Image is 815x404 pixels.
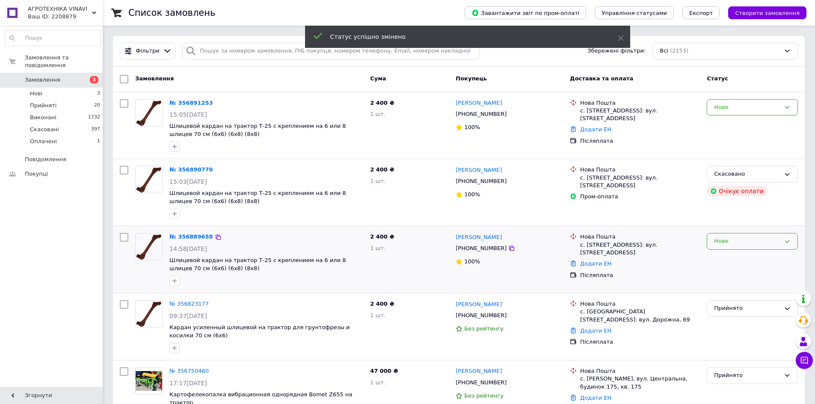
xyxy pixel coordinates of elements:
span: 1 шт. [370,245,385,251]
span: Покупець [456,75,487,82]
span: 2 400 ₴ [370,100,394,106]
a: Фото товару [135,99,163,127]
span: Покупці [25,170,48,178]
div: Післяплата [580,338,700,346]
a: № 356889658 [169,233,213,240]
div: Нове [714,237,780,246]
button: Експорт [682,6,720,19]
div: Скасовано [714,170,780,179]
span: 2 400 ₴ [370,166,394,173]
span: (2153) [670,47,688,54]
a: [PERSON_NAME] [456,166,502,174]
img: Фото товару [136,371,162,391]
span: 2 400 ₴ [370,301,394,307]
a: Фото товару [135,233,163,260]
span: Шлицевой кардан на трактор Т-25 с креплением на 6 или 8 шлицев 70 см (6х6) (6х8) (8х8) [169,123,346,137]
span: 2 400 ₴ [370,233,394,240]
span: 17:17[DATE] [169,380,207,386]
div: Прийнято [714,371,780,380]
span: 20 [94,102,100,109]
span: [PHONE_NUMBER] [456,245,507,251]
span: Скасовані [30,126,59,133]
span: Без рейтингу [464,325,504,332]
a: [PERSON_NAME] [456,233,502,242]
span: Без рейтингу [464,392,504,399]
span: 100% [464,191,480,198]
span: Прийняті [30,102,56,109]
div: с. [PERSON_NAME], вул. Центральна, будинок 175, кв. 175 [580,375,700,390]
span: 15:05[DATE] [169,111,207,118]
a: Додати ЕН [580,327,611,334]
span: 1 [97,138,100,145]
span: 1732 [88,114,100,121]
a: № 356823177 [169,301,209,307]
a: [PERSON_NAME] [456,367,502,375]
div: с. [STREET_ADDRESS]: вул. [STREET_ADDRESS] [580,241,700,257]
button: Чат з покупцем [796,352,813,369]
h1: Список замовлень [128,8,215,18]
button: Управління статусами [595,6,674,19]
div: Нова Пошта [580,367,700,375]
span: 1 шт. [370,111,385,117]
span: Оплачені [30,138,57,145]
span: [PHONE_NUMBER] [456,178,507,184]
div: с. [STREET_ADDRESS]: вул. [STREET_ADDRESS] [580,174,700,189]
span: 15:03[DATE] [169,178,207,185]
div: Нова Пошта [580,166,700,174]
span: Замовлення [25,76,60,84]
div: Статус успішно змінено [330,32,596,41]
span: Управління статусами [602,10,667,16]
img: Фото товару [136,301,162,327]
input: Пошук за номером замовлення, ПІБ покупця, номером телефону, Email, номером накладної [182,43,480,59]
a: Фото товару [135,367,163,395]
span: Статус [707,75,728,82]
div: Нова Пошта [580,99,700,107]
span: Завантажити звіт по пром-оплаті [471,9,579,17]
div: с. [GEOGRAPHIC_DATA][STREET_ADDRESS]: вул. Дорожна, 69 [580,308,700,323]
a: Додати ЕН [580,395,611,401]
div: Післяплата [580,137,700,145]
span: Шлицевой кардан на трактор Т-25 с креплением на 6 или 8 шлицев 70 см (6х6) (6х8) (8х8) [169,257,346,271]
span: Cума [370,75,386,82]
img: Фото товару [136,233,162,260]
span: Виконані [30,114,56,121]
span: [PHONE_NUMBER] [456,379,507,386]
a: № 356890770 [169,166,213,173]
span: 47 000 ₴ [370,368,398,374]
a: [PERSON_NAME] [456,99,502,107]
span: Експорт [689,10,713,16]
span: АГРОТЕХНІКА VINAVI [28,5,92,13]
div: Післяплата [580,271,700,279]
span: Збережені фільтри: [587,47,646,55]
span: 100% [464,124,480,130]
span: 397 [91,126,100,133]
span: Всі [660,47,668,55]
button: Створити замовлення [728,6,806,19]
span: [PHONE_NUMBER] [456,312,507,318]
span: 1 шт. [370,178,385,184]
span: Кардан усиленный шлицевой на трактор для грунтофрезы и косилки 70 см (6х6) [169,324,350,339]
span: Нові [30,90,42,97]
div: Ваш ID: 2208879 [28,13,103,21]
span: 09:37[DATE] [169,313,207,319]
div: Очікує оплати [707,186,767,196]
div: Пром-оплата [580,193,700,201]
a: Створити замовлення [720,9,806,16]
a: Шлицевой кардан на трактор Т-25 с креплением на 6 или 8 шлицев 70 см (6х6) (6х8) (8х8) [169,190,346,204]
span: 100% [464,258,480,265]
span: 1 шт. [370,379,385,386]
div: Нова Пошта [580,233,700,241]
span: Замовлення та повідомлення [25,54,103,69]
a: № 356750460 [169,368,209,374]
input: Пошук [5,30,101,46]
span: 3 [90,76,98,83]
span: [PHONE_NUMBER] [456,111,507,117]
span: Доставка та оплата [570,75,633,82]
div: Нова Пошта [580,300,700,308]
a: № 356891253 [169,100,213,106]
span: Фільтри [136,47,160,55]
a: Фото товару [135,166,163,193]
span: 3 [97,90,100,97]
span: Повідомлення [25,156,66,163]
